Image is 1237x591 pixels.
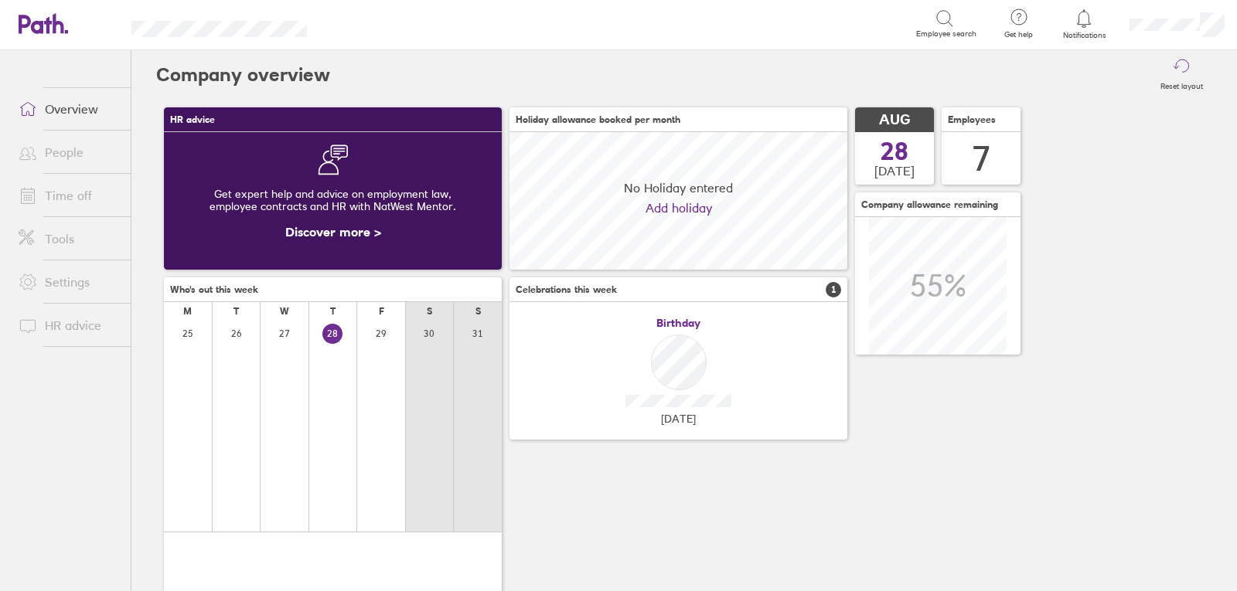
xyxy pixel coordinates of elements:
[516,114,680,125] span: Holiday allowance booked per month
[948,114,996,125] span: Employees
[170,114,215,125] span: HR advice
[916,29,976,39] span: Employee search
[516,284,617,295] span: Celebrations this week
[874,164,915,178] span: [DATE]
[656,317,700,329] span: Birthday
[881,139,908,164] span: 28
[646,201,712,215] a: Add holiday
[475,306,481,317] div: S
[280,306,289,317] div: W
[6,310,131,341] a: HR advice
[861,199,998,210] span: Company allowance remaining
[1059,31,1109,40] span: Notifications
[285,224,381,239] a: Discover more >
[6,137,131,168] a: People
[1059,8,1109,40] a: Notifications
[233,306,239,317] div: T
[6,180,131,211] a: Time off
[183,306,192,317] div: M
[176,175,489,225] div: Get expert help and advice on employment law, employee contracts and HR with NatWest Mentor.
[170,284,258,295] span: Who's out this week
[993,30,1044,39] span: Get help
[6,267,131,297] a: Settings
[879,112,910,128] span: AUG
[826,282,841,297] span: 1
[661,413,696,425] span: [DATE]
[972,139,990,178] div: 7
[156,50,330,100] h2: Company overview
[624,181,733,195] span: No Holiday entered
[349,16,388,30] div: Search
[1151,50,1212,100] button: Reset layout
[6,223,131,254] a: Tools
[330,306,336,317] div: T
[6,93,131,124] a: Overview
[379,306,384,317] div: F
[427,306,432,317] div: S
[1151,77,1212,91] label: Reset layout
